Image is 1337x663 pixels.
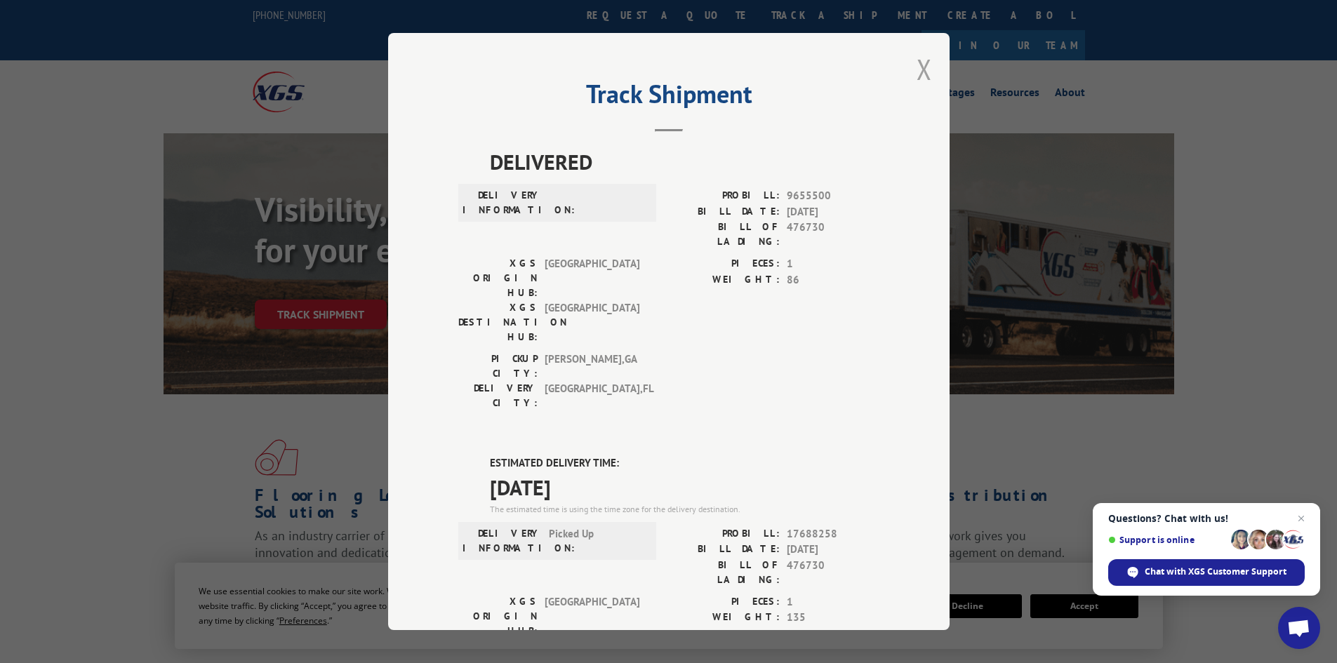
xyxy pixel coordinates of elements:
span: 476730 [787,558,879,587]
label: PIECES: [669,594,780,610]
span: [DATE] [787,204,879,220]
label: DELIVERY INFORMATION: [463,188,542,217]
label: BILL DATE: [669,204,780,220]
span: [GEOGRAPHIC_DATA] [545,594,639,638]
span: 1 [787,256,879,272]
label: BILL OF LADING: [669,220,780,249]
label: ESTIMATED DELIVERY TIME: [490,455,879,471]
span: 17688258 [787,526,879,542]
label: XGS ORIGIN HUB: [458,594,538,638]
span: [GEOGRAPHIC_DATA] , FL [545,381,639,410]
span: 9655500 [787,188,879,204]
span: Support is online [1108,535,1226,545]
h2: Track Shipment [458,84,879,111]
span: [DATE] [787,542,879,558]
label: DELIVERY INFORMATION: [463,526,542,556]
label: XGS ORIGIN HUB: [458,256,538,300]
label: PIECES: [669,256,780,272]
span: 476730 [787,220,879,249]
div: The estimated time is using the time zone for the delivery destination. [490,503,879,516]
label: WEIGHT: [669,610,780,626]
span: Close chat [1293,510,1310,527]
label: BILL DATE: [669,542,780,558]
span: Picked Up [549,526,644,556]
div: Open chat [1278,607,1320,649]
span: Chat with XGS Customer Support [1145,565,1286,578]
label: XGS DESTINATION HUB: [458,300,538,344]
span: [DATE] [490,471,879,503]
label: WEIGHT: [669,272,780,288]
span: Questions? Chat with us! [1108,513,1305,524]
span: 135 [787,610,879,626]
span: DELIVERED [490,146,879,178]
span: 86 [787,272,879,288]
span: [GEOGRAPHIC_DATA] [545,256,639,300]
span: 1 [787,594,879,610]
label: BILL OF LADING: [669,558,780,587]
label: PROBILL: [669,526,780,542]
label: DELIVERY CITY: [458,381,538,410]
span: [PERSON_NAME] , GA [545,351,639,381]
div: Chat with XGS Customer Support [1108,559,1305,586]
label: PROBILL: [669,188,780,204]
span: [GEOGRAPHIC_DATA] [545,300,639,344]
label: PICKUP CITY: [458,351,538,381]
button: Close modal [917,51,932,88]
